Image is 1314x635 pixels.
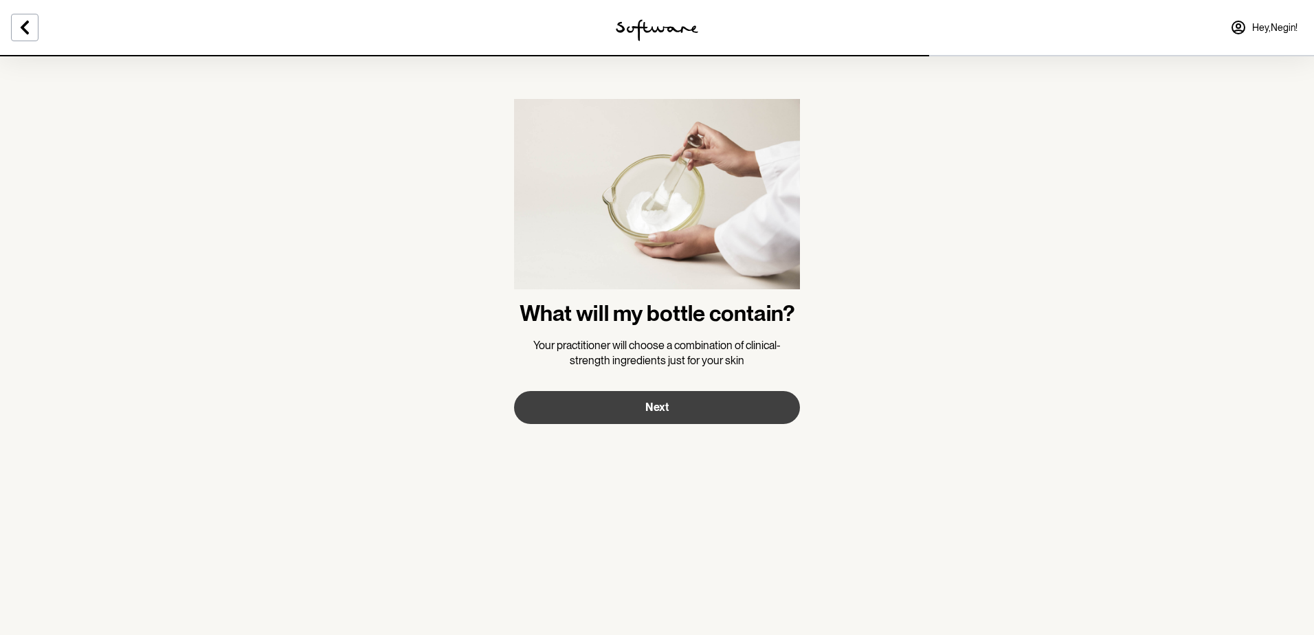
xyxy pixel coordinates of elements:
[1252,22,1298,34] span: Hey, Negin !
[514,99,800,300] img: more information about the product
[645,401,669,414] span: Next
[1222,11,1306,44] a: Hey,Negin!
[533,339,781,367] span: Your practitioner will choose a combination of clinical-strength ingredients just for your skin
[520,300,795,326] h1: What will my bottle contain?
[616,19,698,41] img: software logo
[514,391,800,424] button: Next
